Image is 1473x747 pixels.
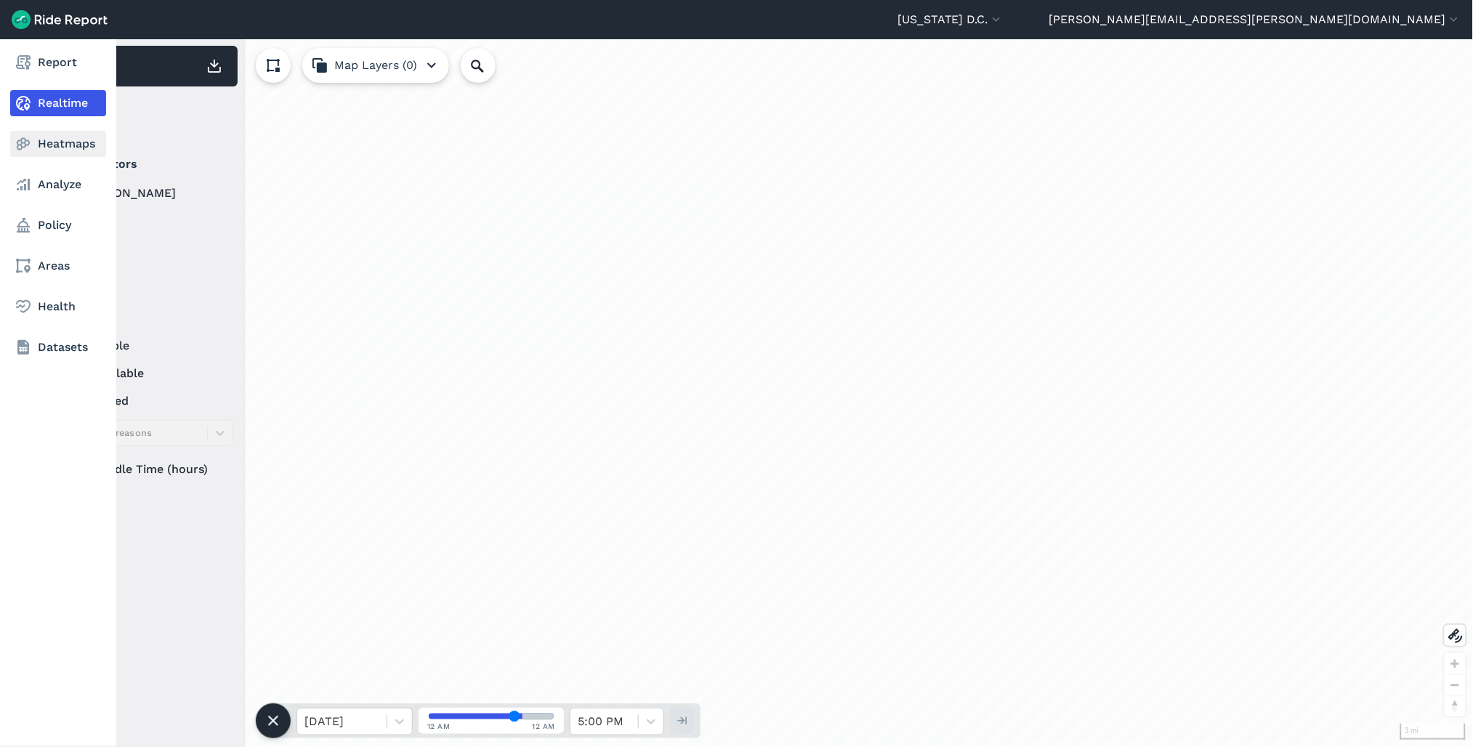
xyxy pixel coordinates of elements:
[59,365,233,382] label: unavailable
[10,90,106,116] a: Realtime
[59,267,233,285] label: Veo
[1049,11,1461,28] button: [PERSON_NAME][EMAIL_ADDRESS][PERSON_NAME][DOMAIN_NAME]
[10,334,106,360] a: Datasets
[10,49,106,76] a: Report
[53,93,238,138] div: Filter
[10,253,106,279] a: Areas
[59,185,233,202] label: [PERSON_NAME]
[461,48,519,83] input: Search Location or Vehicles
[59,212,233,230] label: Lime
[302,48,449,83] button: Map Layers (0)
[533,721,556,732] span: 12 AM
[59,337,233,355] label: available
[59,456,233,482] div: Idle Time (hours)
[59,392,233,410] label: reserved
[59,296,231,337] summary: Status
[10,171,106,198] a: Analyze
[12,10,108,29] img: Ride Report
[10,212,106,238] a: Policy
[897,11,1004,28] button: [US_STATE] D.C.
[59,240,233,257] label: Spin
[427,721,451,732] span: 12 AM
[59,144,231,185] summary: Operators
[10,131,106,157] a: Heatmaps
[47,39,1473,747] div: loading
[10,294,106,320] a: Health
